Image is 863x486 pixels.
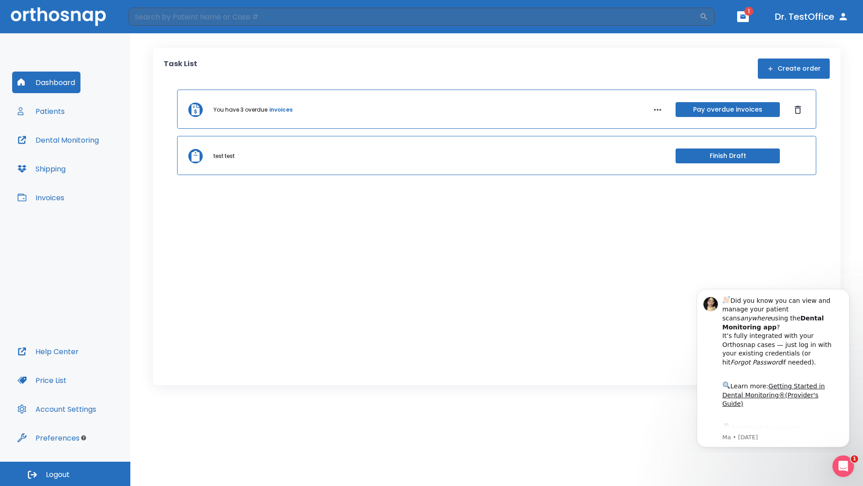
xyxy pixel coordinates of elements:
[12,398,102,420] button: Account Settings
[683,281,863,453] iframe: Intercom notifications message
[12,72,80,93] button: Dashboard
[791,103,805,117] button: Dismiss
[12,129,104,151] button: Dental Monitoring
[758,58,830,79] button: Create order
[851,455,858,463] span: 1
[46,470,70,480] span: Logout
[832,455,854,477] iframe: Intercom live chat
[269,106,293,114] a: invoices
[39,141,152,187] div: Download the app: | ​ Let us know if you need help getting started!
[676,102,780,117] button: Pay overdue invoices
[12,369,72,391] button: Price List
[152,14,160,21] button: Dismiss notification
[12,187,70,208] button: Invoices
[12,100,70,122] button: Patients
[12,158,71,180] button: Shipping
[80,434,88,442] div: Tooltip anchor
[744,7,753,16] span: 1
[12,427,85,449] button: Preferences
[214,106,267,114] p: You have 3 overdue
[771,9,852,25] button: Dr. TestOffice
[676,148,780,163] button: Finish Draft
[39,153,152,161] p: Message from Ma, sent 6w ago
[39,144,119,160] a: App Store
[164,58,197,79] p: Task List
[214,152,235,160] p: test test
[129,8,699,26] input: Search by Patient Name or Case #
[12,341,84,362] button: Help Center
[11,7,106,26] img: Orthosnap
